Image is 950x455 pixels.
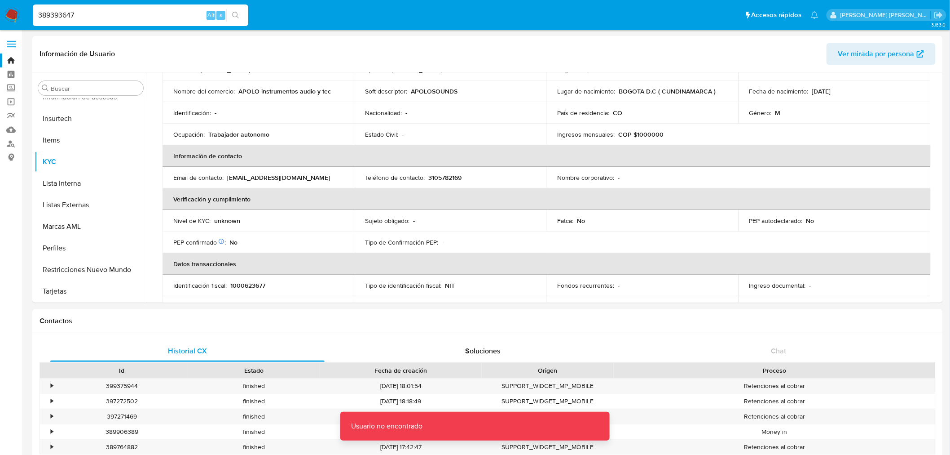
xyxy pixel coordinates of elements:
p: BOGOTA D.C ( CUNDINAMARCA ) [619,87,716,95]
h1: Información de Usuario [40,49,115,58]
p: Teléfono de contacto : [365,174,425,182]
p: Trabajador autonomo [208,130,269,138]
div: Proceso [620,366,929,375]
p: Nombre del comercio : [173,87,235,95]
div: 397271469 [56,409,188,424]
span: Accesos rápidos [752,10,802,20]
div: SUPPORT_WIDGET_MP_MOBILE [482,409,614,424]
p: CO [613,109,622,117]
button: Buscar [42,85,49,92]
th: Datos transaccionales [163,253,931,275]
button: KYC [35,151,147,173]
div: Retenciones al cobrar [614,409,935,424]
div: Estado [194,366,313,375]
div: [DATE] 12:46:27 [320,424,482,439]
button: Lista Interna [35,173,147,194]
p: Soft descriptor : [365,87,408,95]
button: Listas Externas [35,194,147,216]
h1: Contactos [40,317,936,326]
p: COP $1000000 [618,130,664,138]
p: - [611,66,612,74]
div: SUPPORT_WIDGET_MP_MOBILE [482,394,614,409]
div: Origen [488,366,607,375]
th: Información de contacto [163,145,931,167]
div: 399375944 [56,379,188,393]
p: Fatca : [557,217,573,225]
div: 389764882 [56,440,188,455]
button: Ver mirada por persona [827,43,936,65]
div: • [51,412,53,421]
p: Nombre social : [749,66,791,74]
p: APOLOSOUNDS [411,87,458,95]
div: • [51,443,53,451]
span: Ver mirada por persona [838,43,915,65]
p: Apellido : [365,66,389,74]
p: [EMAIL_ADDRESS][DOMAIN_NAME] [227,174,330,182]
div: finished [188,409,320,424]
p: Estado Civil : [365,130,399,138]
div: Retenciones al cobrar [614,379,935,393]
p: Tipo de identificación fiscal : [365,281,442,290]
th: Verificación y cumplimiento [163,188,931,210]
a: Notificaciones [811,11,818,19]
div: 389906389 [56,424,188,439]
p: Nacionalidad : [365,109,402,117]
p: M [775,109,781,117]
button: search-icon [226,9,245,22]
p: - [402,130,404,138]
p: Usuario no encontrado [340,412,433,441]
div: [DATE] 18:01:54 [320,379,482,393]
div: Money in [614,424,935,439]
p: Nivel de KYC : [173,217,211,225]
span: Alt [207,11,215,19]
div: • [51,397,53,406]
p: unknown [214,217,240,225]
p: - [215,109,216,117]
p: [DATE] [812,87,831,95]
span: Soluciones [466,346,501,356]
span: Chat [771,346,787,356]
div: 397272502 [56,394,188,409]
button: Perfiles [35,237,147,259]
p: No [577,217,585,225]
p: leonardo.alvarezortiz@mercadolibre.com.co [840,11,931,19]
div: Retenciones al cobrar [614,440,935,455]
p: Nombre : [173,66,197,74]
p: Fecha de nacimiento : [749,87,809,95]
p: 1000623677 [230,281,265,290]
div: [DATE] 17:42:47 [320,440,482,455]
input: Buscar [51,85,140,93]
div: SUPPORT_WIDGET_MP_MOBILE [482,379,614,393]
button: Insurtech [35,108,147,129]
p: Identificación fiscal : [173,281,227,290]
p: Género : [749,109,772,117]
p: PEP autodeclarado : [749,217,803,225]
span: Historial CX [168,346,207,356]
p: No [229,238,237,246]
button: Restricciones Nuevo Mundo [35,259,147,281]
button: Tarjetas [35,281,147,302]
span: s [220,11,222,19]
p: Ingreso documental : [749,281,806,290]
p: - [406,109,408,117]
p: Ingresos mensuales : [557,130,615,138]
div: [DATE] 18:06:11 [320,409,482,424]
p: Segundo apellido : [557,66,607,74]
p: APOLO INSTRUMENTOS MUSICALES [794,66,901,74]
p: Sujeto obligado : [365,217,410,225]
p: No [806,217,814,225]
button: Marcas AML [35,216,147,237]
div: finished [188,424,320,439]
a: Salir [934,10,943,20]
p: [PERSON_NAME] [201,66,250,74]
div: • [51,382,53,390]
p: - [442,238,444,246]
p: Ocupación : [173,130,205,138]
p: NIT [445,281,455,290]
p: [PERSON_NAME] [393,66,442,74]
p: - [618,174,620,182]
div: • [51,428,53,436]
div: finished [188,440,320,455]
p: Nombre corporativo : [557,174,614,182]
p: País de residencia : [557,109,609,117]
